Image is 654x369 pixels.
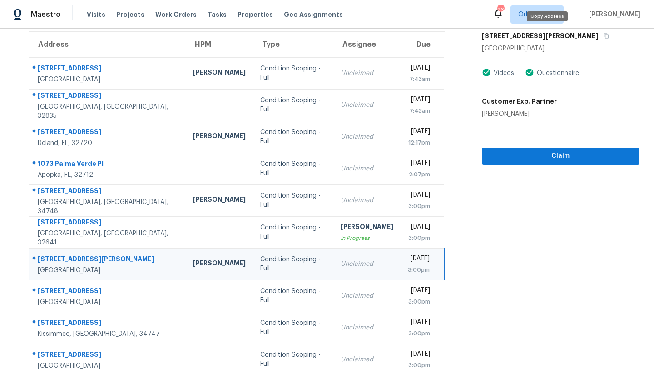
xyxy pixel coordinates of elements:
div: 12:17pm [408,138,431,147]
div: 1073 Palma Verde Pl [38,159,178,170]
div: Apopka, FL, 32712 [38,170,178,180]
div: [STREET_ADDRESS] [38,91,178,102]
th: HPM [186,32,253,57]
div: [PERSON_NAME] [193,259,246,270]
button: Claim [482,148,639,165]
div: [DATE] [408,159,431,170]
div: Unclaimed [341,291,393,300]
h5: [STREET_ADDRESS][PERSON_NAME] [482,31,598,40]
div: Unclaimed [341,164,393,173]
div: 7:43am [408,106,431,115]
th: Address [29,32,186,57]
div: [DATE] [408,254,430,265]
div: 26 [497,5,504,15]
div: [STREET_ADDRESS] [38,186,178,198]
span: Visits [87,10,105,19]
div: [STREET_ADDRESS] [38,218,178,229]
div: 3:00pm [408,297,431,306]
div: 3:00pm [408,329,431,338]
div: 2:07pm [408,170,431,179]
div: 3:00pm [408,202,431,211]
div: Condition Scoping - Full [260,128,326,146]
div: [DATE] [408,190,431,202]
div: Condition Scoping - Full [260,191,326,209]
div: [STREET_ADDRESS] [38,318,178,329]
div: Unclaimed [341,132,393,141]
div: Unclaimed [341,355,393,364]
div: Unclaimed [341,259,393,269]
div: [DATE] [408,318,431,329]
span: Properties [238,10,273,19]
div: Condition Scoping - Full [260,96,326,114]
span: Claim [489,150,632,162]
span: Tasks [208,11,227,18]
div: [STREET_ADDRESS] [38,350,178,361]
div: 3:00pm [408,265,430,274]
div: [DATE] [408,95,431,106]
div: [DATE] [408,63,431,75]
div: [PERSON_NAME] [193,131,246,143]
div: Questionnaire [534,69,579,78]
div: [GEOGRAPHIC_DATA], [GEOGRAPHIC_DATA], 32835 [38,102,178,120]
div: 7:43am [408,75,431,84]
div: Condition Scoping - Full [260,64,326,82]
div: [GEOGRAPHIC_DATA] [38,298,178,307]
img: Artifact Present Icon [482,68,491,77]
span: Projects [116,10,144,19]
div: [PERSON_NAME] [482,110,557,119]
div: [DATE] [408,349,431,361]
div: Deland, FL, 32720 [38,139,178,148]
span: Orlando [518,10,543,19]
div: [GEOGRAPHIC_DATA], [GEOGRAPHIC_DATA], 34748 [38,198,178,216]
img: Artifact Present Icon [525,68,534,77]
div: [PERSON_NAME] [193,68,246,79]
div: Unclaimed [341,69,393,78]
div: Unclaimed [341,196,393,205]
span: Maestro [31,10,61,19]
div: [STREET_ADDRESS] [38,64,178,75]
div: Condition Scoping - Full [260,350,326,369]
h5: Customer Exp. Partner [482,97,557,106]
div: Videos [491,69,514,78]
div: [STREET_ADDRESS][PERSON_NAME] [38,254,178,266]
span: [PERSON_NAME] [585,10,640,19]
th: Assignee [333,32,401,57]
div: In Progress [341,234,393,243]
div: Kissimmee, [GEOGRAPHIC_DATA], 34747 [38,329,178,339]
div: [GEOGRAPHIC_DATA] [38,266,178,275]
div: Unclaimed [341,323,393,332]
div: [GEOGRAPHIC_DATA], [GEOGRAPHIC_DATA], 32641 [38,229,178,247]
div: [STREET_ADDRESS] [38,286,178,298]
div: Condition Scoping - Full [260,255,326,273]
div: Condition Scoping - Full [260,287,326,305]
div: [PERSON_NAME] [341,222,393,234]
div: [DATE] [408,222,431,234]
div: Condition Scoping - Full [260,160,326,178]
div: Condition Scoping - Full [260,223,326,241]
div: [GEOGRAPHIC_DATA] [482,44,639,53]
div: [PERSON_NAME] [193,195,246,206]
span: Work Orders [155,10,197,19]
div: 3:00pm [408,234,431,243]
th: Type [253,32,333,57]
div: [DATE] [408,286,431,297]
span: Geo Assignments [284,10,343,19]
div: [DATE] [408,127,431,138]
div: Condition Scoping - Full [260,319,326,337]
div: [GEOGRAPHIC_DATA] [38,75,178,84]
div: [STREET_ADDRESS] [38,127,178,139]
th: Due [401,32,445,57]
div: Unclaimed [341,100,393,110]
